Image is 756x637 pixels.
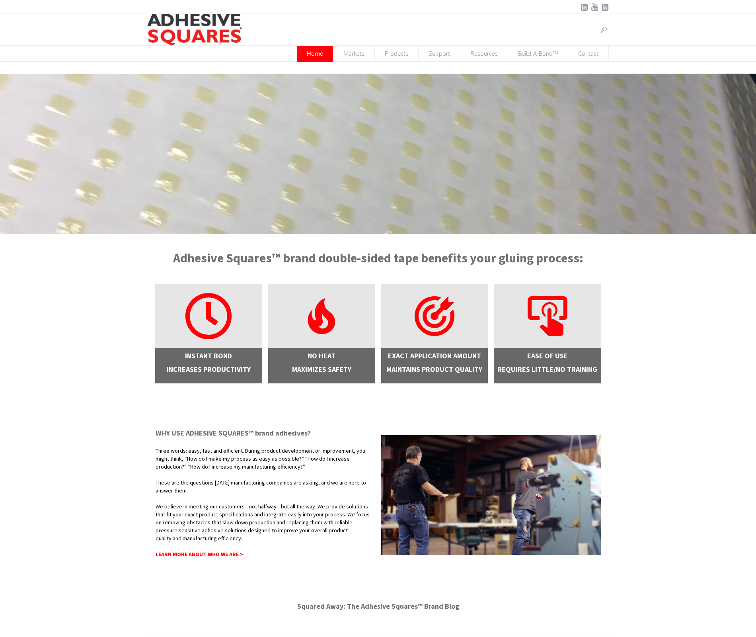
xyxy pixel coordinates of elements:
p: Three words: easy, fast and efficient. During product development or improvement, you might think... [156,447,375,479]
p: We believe in meeting our customers—not halfway—but all the way. We provide solutions that fit yo... [156,502,375,550]
a: RSSFeed [601,3,609,11]
strong: EXACT APPLICATION AMOUNT [388,351,481,360]
strong: NO HEAT [308,351,335,360]
strong: EASE OF USE [527,351,568,360]
strong: INSTANT BOND [185,351,232,360]
a: LEARN MORE ABOUT WHO WE ARE > [156,551,243,558]
a: Home [296,46,333,62]
a: Support [419,46,460,62]
span: Build-A-Bond™ [508,46,568,61]
span: Products [375,46,418,61]
strong: Adhesive Squares™ brand double-sided tape benefits your gluing process: [173,250,583,266]
img: Production [381,435,601,555]
span: Contact [568,46,608,61]
strong: MAINTAINS PRODUCT QUALITY [386,365,482,374]
strong: REQUIRES LITTLE/NO TRAINING [497,365,597,374]
strong: INCREASES PRODUCTIVITY [167,365,251,374]
span: Home [297,46,333,61]
strong: Squared Away: The Adhesive Squares™ Brand Blog [297,602,459,611]
strong: MAXIMIZES SAFETY [292,365,351,374]
a: Build-A-Bond™ [508,46,568,62]
span: Markets [333,46,374,61]
img: Adhesive Squares™ [147,14,242,45]
a: LinkedIn [580,3,588,11]
span: Support [419,46,460,61]
span: Resources [460,46,508,61]
strong: WHY USE ADHESIVE SQUARES™ brand adhesives? [156,428,311,438]
p: These are the questions [DATE] manufacturing companies are asking, and we are here to answer them. [156,479,375,502]
a: YouTube [590,3,598,11]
